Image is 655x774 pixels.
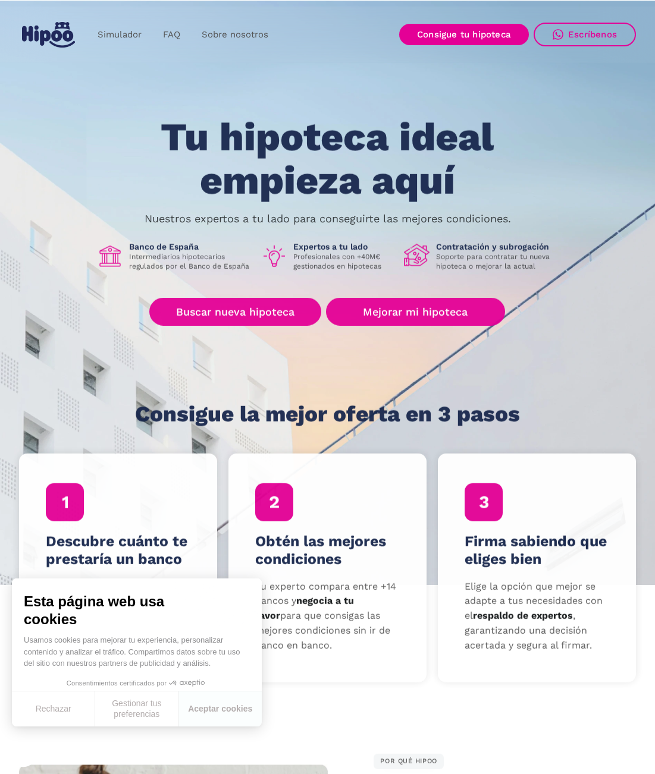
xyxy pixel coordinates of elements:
p: Intermediarios hipotecarios regulados por el Banco de España [129,252,252,271]
p: Nuestros expertos a tu lado para conseguirte las mejores condiciones. [145,214,511,224]
a: FAQ [152,23,191,46]
a: Buscar nueva hipoteca [149,298,321,326]
h1: Tu hipoteca ideal empieza aquí [102,116,553,202]
h4: Firma sabiendo que eliges bien [465,533,609,568]
a: Simulador [87,23,152,46]
a: Consigue tu hipoteca [399,24,529,45]
p: Soporte para contratar tu nueva hipoteca o mejorar la actual [436,252,559,271]
div: Escríbenos [568,29,617,40]
h1: Contratación y subrogación [436,241,559,252]
h4: Descubre cuánto te prestaría un banco [46,533,190,568]
h1: Consigue la mejor oferta en 3 pasos [135,402,520,426]
h1: Banco de España [129,241,252,252]
h1: Expertos a tu lado [293,241,394,252]
a: Escríbenos [534,23,636,46]
strong: negocia a tu favor [255,595,354,621]
p: Profesionales con +40M€ gestionados en hipotecas [293,252,394,271]
a: Mejorar mi hipoteca [326,298,505,326]
p: Tu experto compara entre +14 bancos y para que consigas las mejores condiciones sin ir de banco e... [255,580,400,653]
strong: respaldo de expertos [473,610,573,621]
p: Elige la opción que mejor se adapte a tus necesidades con el , garantizando una decisión acertada... [465,580,609,653]
h4: Obtén las mejores condiciones [255,533,400,568]
a: home [19,17,77,52]
a: Sobre nosotros [191,23,279,46]
div: POR QUÉ HIPOO [374,754,444,769]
